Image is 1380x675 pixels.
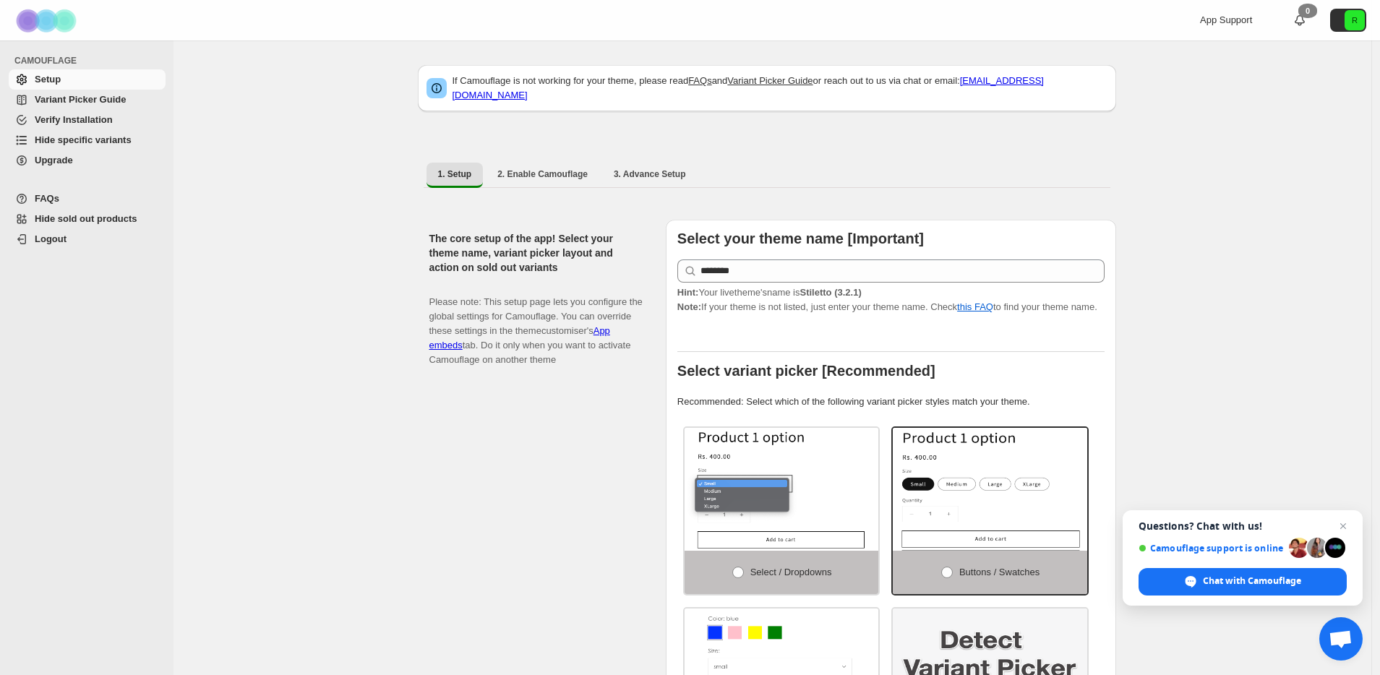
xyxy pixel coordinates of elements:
a: this FAQ [957,301,993,312]
span: Select / Dropdowns [750,567,832,577]
span: Avatar with initials R [1345,10,1365,30]
span: Logout [35,233,67,244]
span: App Support [1200,14,1252,25]
span: Questions? Chat with us! [1139,520,1347,532]
a: Open chat [1319,617,1363,661]
strong: Stiletto (3.2.1) [800,287,861,298]
span: Hide specific variants [35,134,132,145]
a: Variant Picker Guide [9,90,166,110]
img: Buttons / Swatches [893,428,1087,551]
span: Buttons / Swatches [959,567,1040,577]
span: Setup [35,74,61,85]
a: Setup [9,69,166,90]
p: If Camouflage is not working for your theme, please read and or reach out to us via chat or email: [453,74,1107,103]
span: 3. Advance Setup [614,168,686,180]
strong: Hint: [677,287,699,298]
span: Camouflage support is online [1139,543,1284,554]
p: Recommended: Select which of the following variant picker styles match your theme. [677,395,1105,409]
strong: Note: [677,301,701,312]
span: CAMOUFLAGE [14,55,166,66]
a: Variant Picker Guide [727,75,813,86]
h2: The core setup of the app! Select your theme name, variant picker layout and action on sold out v... [429,231,643,275]
text: R [1352,16,1358,25]
span: Upgrade [35,155,73,165]
a: FAQs [9,189,166,209]
span: Verify Installation [35,114,113,125]
a: FAQs [688,75,712,86]
a: Logout [9,229,166,249]
a: 0 [1293,13,1307,27]
span: Your live theme's name is [677,287,862,298]
img: Camouflage [12,1,84,40]
p: If your theme is not listed, just enter your theme name. Check to find your theme name. [677,285,1105,314]
a: Upgrade [9,150,166,171]
a: Hide sold out products [9,209,166,229]
span: FAQs [35,193,59,204]
p: Please note: This setup page lets you configure the global settings for Camouflage. You can overr... [429,280,643,367]
a: Hide specific variants [9,130,166,150]
span: Hide sold out products [35,213,137,224]
span: Chat with Camouflage [1203,575,1301,588]
span: 2. Enable Camouflage [497,168,588,180]
img: Select / Dropdowns [685,428,879,551]
b: Select your theme name [Important] [677,231,924,246]
div: 0 [1298,4,1317,18]
a: Verify Installation [9,110,166,130]
span: Chat with Camouflage [1139,568,1347,596]
span: Variant Picker Guide [35,94,126,105]
b: Select variant picker [Recommended] [677,363,935,379]
button: Avatar with initials R [1330,9,1366,32]
span: 1. Setup [438,168,472,180]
